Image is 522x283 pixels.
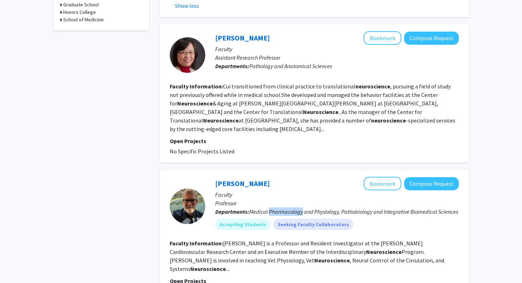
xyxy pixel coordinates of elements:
[177,100,213,107] b: Neuroscience
[215,45,459,53] p: Faculty
[170,240,223,247] b: Faculty Information:
[249,62,332,70] span: Pathology and Anatomical Sciences
[215,190,459,199] p: Faculty
[355,83,390,90] b: neuroscience
[215,62,249,70] b: Departments:
[215,219,271,230] mat-chip: Accepting Students
[404,177,459,190] button: Compose Request to David Kline
[215,179,270,188] a: [PERSON_NAME]
[371,117,406,124] b: neuroscience
[175,1,199,10] button: Show less
[366,248,402,255] b: Neuroscience
[215,53,459,62] p: Assistant Research Professor
[170,240,444,272] fg-read-more: [PERSON_NAME] is a Professor and Resident Investigator at the [PERSON_NAME] Cardiovascular Resear...
[170,83,223,90] b: Faculty Information:
[63,9,96,16] h3: Honors College
[249,208,458,215] span: Medical Pharmacology and Physiology, Pathobiology and Integrative Biomedical Sciences
[215,33,270,42] a: [PERSON_NAME]
[303,108,338,115] b: Neuroscience
[170,137,459,145] p: Open Projects
[190,265,226,272] b: Neuroscience
[170,148,234,155] span: No Specific Projects Listed
[63,16,104,23] h3: School of Medicine
[404,32,459,45] button: Compose Request to Jiankun Cui
[63,1,99,9] h3: Graduate School
[215,208,249,215] b: Departments:
[170,83,455,132] fg-read-more: Cui transitioned from clinical practice to translational , pursuing a field of study not previous...
[215,199,459,207] p: Professor
[203,117,239,124] b: Neuroscience
[273,219,353,230] mat-chip: Seeking Faculty Collaborators
[364,31,401,45] button: Add Jiankun Cui to Bookmarks
[5,251,30,278] iframe: Chat
[364,177,401,190] button: Add David Kline to Bookmarks
[314,257,350,264] b: Neuroscience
